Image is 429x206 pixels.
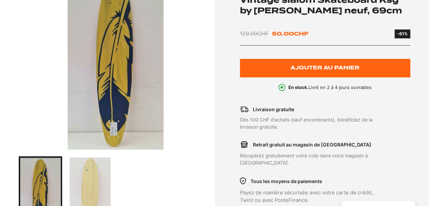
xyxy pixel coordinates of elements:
span: CHF [294,30,309,37]
p: Livraison gratuite [253,106,294,113]
p: Retrait gratuit au magasin de [GEOGRAPHIC_DATA] [253,141,371,148]
div: -61% [397,31,407,37]
bdi: 129.00 [240,30,269,37]
bdi: 50.00 [272,30,309,37]
span: CHF [257,30,269,37]
b: En stock. [288,85,309,90]
p: Livré en 2 à 4 jours ouvrables [288,84,372,91]
p: Payez de manière sécurisée avec votre carte de crédit, Twint ou avec PosteFinance. [240,189,376,204]
span: Ajouter au panier [290,65,359,71]
p: Récupérez gratuitement votre colis dans notre magasin à [GEOGRAPHIC_DATA]. [240,152,376,166]
p: Dès 100 CHF d’achats (sauf encombrants), bénéficiez de la livraison gratuite. [240,116,376,130]
p: Tous les moyens de paiements [251,178,322,185]
button: Ajouter au panier [240,59,410,77]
